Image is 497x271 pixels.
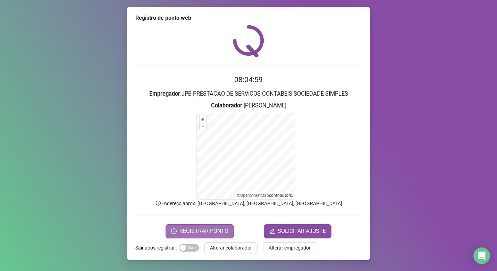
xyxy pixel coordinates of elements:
span: SOLICITAR AJUSTE [278,227,326,235]
span: clock-circle [171,228,177,234]
time: 08:04:59 [234,76,263,84]
a: OpenStreetMap [240,193,269,198]
button: REGISTRAR PONTO [166,224,234,238]
span: info-circle [155,200,161,206]
span: edit [269,228,275,234]
strong: Empregador [149,90,180,97]
span: REGISTRAR PONTO [179,227,228,235]
span: Alterar colaborador [210,244,252,252]
h3: : [PERSON_NAME] [135,101,362,110]
h3: : JPB PRESTACAO DE SERVICOS CONTABEIS SOCIEDADE SIMPLES [135,89,362,98]
p: Endereço aprox. : [GEOGRAPHIC_DATA], [GEOGRAPHIC_DATA], [GEOGRAPHIC_DATA] [135,200,362,207]
img: QRPoint [233,25,264,57]
button: – [200,123,206,130]
div: Open Intercom Messenger [473,247,490,264]
button: Alterar empregador [263,242,316,253]
li: © contributors. [237,193,293,198]
div: Registro de ponto web [135,14,362,22]
label: Sair após registrar [135,242,179,253]
span: Alterar empregador [269,244,311,252]
button: Alterar colaborador [204,242,258,253]
button: + [200,116,206,123]
strong: Colaborador [211,102,242,109]
button: editSOLICITAR AJUSTE [264,224,331,238]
